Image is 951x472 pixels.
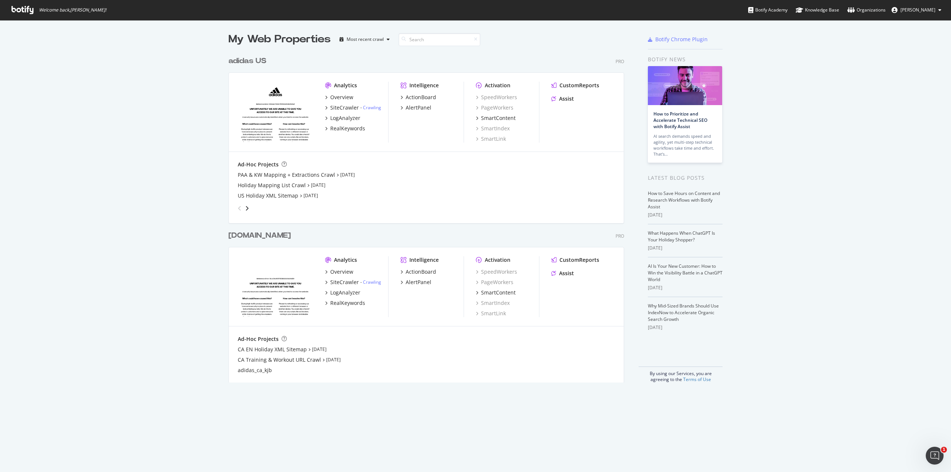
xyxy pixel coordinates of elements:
[648,36,708,43] a: Botify Chrome Plugin
[326,357,341,363] a: [DATE]
[304,192,318,199] a: [DATE]
[334,256,357,264] div: Analytics
[476,135,506,143] a: SmartLink
[325,125,365,132] a: RealKeywords
[476,114,516,122] a: SmartContent
[926,447,944,465] iframe: Intercom live chat
[409,256,439,264] div: Intelligence
[406,279,431,286] div: AlertPanel
[330,279,359,286] div: SiteCrawler
[238,367,272,374] a: adidas_ca_kjb
[400,104,431,111] a: AlertPanel
[238,161,279,168] div: Ad-Hoc Projects
[228,47,630,383] div: grid
[400,268,436,276] a: ActionBoard
[325,94,353,101] a: Overview
[648,174,723,182] div: Latest Blog Posts
[476,94,517,101] a: SpeedWorkers
[481,114,516,122] div: SmartContent
[330,268,353,276] div: Overview
[330,114,360,122] div: LogAnalyzer
[648,66,722,105] img: How to Prioritize and Accelerate Technical SEO with Botify Assist
[941,447,947,453] span: 1
[406,268,436,276] div: ActionBoard
[406,104,431,111] div: AlertPanel
[648,324,723,331] div: [DATE]
[551,95,574,102] a: Assist
[476,310,506,317] a: SmartLink
[796,6,839,14] div: Knowledge Base
[616,58,624,65] div: Pro
[311,182,325,188] a: [DATE]
[238,182,306,189] a: Holiday Mapping List Crawl
[330,289,360,296] div: LogAnalyzer
[330,104,359,111] div: SiteCrawler
[559,95,574,102] div: Assist
[748,6,788,14] div: Botify Academy
[312,346,327,352] a: [DATE]
[476,104,513,111] a: PageWorkers
[238,171,335,179] a: PAA & KW Mapping + Extractions Crawl
[847,6,886,14] div: Organizations
[653,133,717,157] div: AI search demands speed and agility, yet multi-step technical workflows take time and effort. Tha...
[481,289,516,296] div: SmartContent
[238,192,298,199] a: US Holiday XML Sitemap
[886,4,947,16] button: [PERSON_NAME]
[334,82,357,89] div: Analytics
[363,279,381,285] a: Crawling
[235,202,244,214] div: angle-left
[559,256,599,264] div: CustomReports
[400,279,431,286] a: AlertPanel
[551,256,599,264] a: CustomReports
[228,56,266,66] div: adidas US
[238,335,279,343] div: Ad-Hoc Projects
[340,172,355,178] a: [DATE]
[39,7,106,13] span: Welcome back, [PERSON_NAME] !
[360,279,381,285] div: -
[400,94,436,101] a: ActionBoard
[648,245,723,251] div: [DATE]
[325,114,360,122] a: LogAnalyzer
[476,125,510,132] div: SmartIndex
[409,82,439,89] div: Intelligence
[476,268,517,276] a: SpeedWorkers
[228,230,294,241] a: [DOMAIN_NAME]
[655,36,708,43] div: Botify Chrome Plugin
[325,104,381,111] a: SiteCrawler- Crawling
[639,367,723,383] div: By using our Services, you are agreeing to the
[238,82,313,142] img: adidas.com/us
[238,356,321,364] a: CA Training & Workout URL Crawl
[559,270,574,277] div: Assist
[476,299,510,307] a: SmartIndex
[648,284,723,291] div: [DATE]
[238,256,313,316] img: adidas.ca
[648,212,723,218] div: [DATE]
[900,7,935,13] span: Kavit Vichhivora
[653,111,707,130] a: How to Prioritize and Accelerate Technical SEO with Botify Assist
[363,104,381,111] a: Crawling
[330,299,365,307] div: RealKeywords
[228,32,331,47] div: My Web Properties
[485,256,510,264] div: Activation
[683,376,711,383] a: Terms of Use
[330,125,365,132] div: RealKeywords
[476,279,513,286] a: PageWorkers
[238,346,307,353] a: CA EN Holiday XML Sitemap
[347,37,384,42] div: Most recent crawl
[476,289,516,296] a: SmartContent
[616,233,624,239] div: Pro
[325,268,353,276] a: Overview
[648,190,720,210] a: How to Save Hours on Content and Research Workflows with Botify Assist
[559,82,599,89] div: CustomReports
[325,299,365,307] a: RealKeywords
[228,56,269,66] a: adidas US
